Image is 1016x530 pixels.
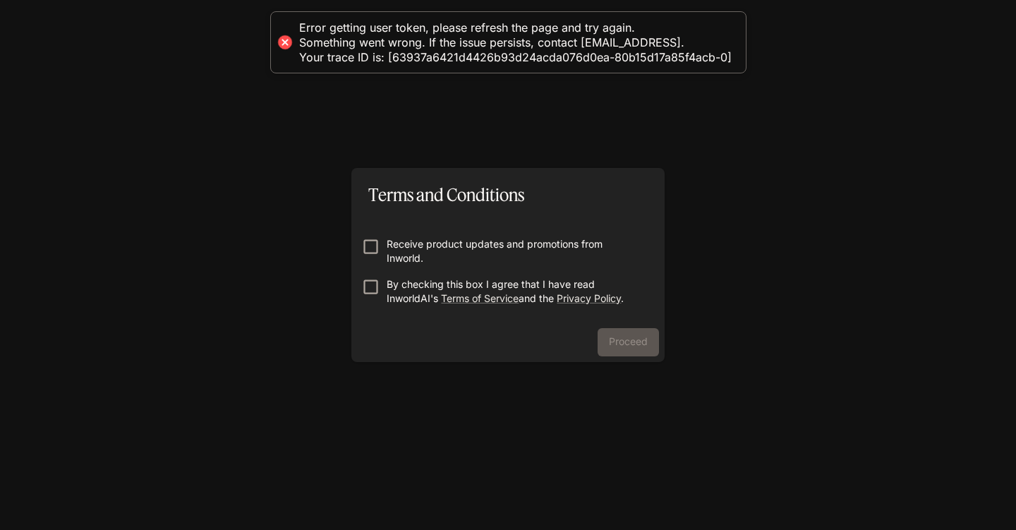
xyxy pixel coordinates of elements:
a: Terms of Service [441,292,519,304]
div: Error getting user token, please refresh the page and try again. Something went wrong. If the iss... [299,20,732,64]
p: Terms and Conditions [368,182,524,207]
p: By checking this box I agree that I have read InworldAI's and the . [387,277,641,306]
p: Receive product updates and promotions from Inworld. [387,237,641,265]
a: Privacy Policy [557,292,621,304]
